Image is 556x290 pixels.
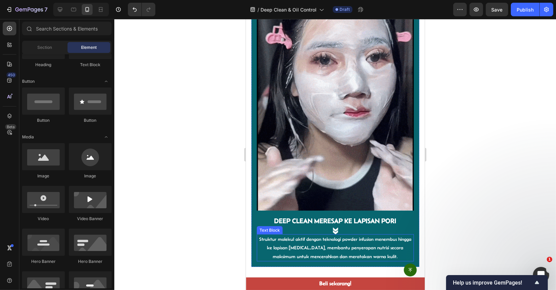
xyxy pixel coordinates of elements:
[6,72,16,78] div: 450
[533,267,549,283] iframe: Intercom live chat
[492,7,503,13] span: Save
[69,117,112,123] div: Button
[44,5,47,14] p: 7
[517,6,534,13] div: Publish
[22,258,65,265] div: Hero Banner
[453,279,533,286] span: Help us improve GemPages!
[261,6,317,13] span: Deep Clean & Oil Control
[22,117,65,123] div: Button
[12,216,167,242] p: Struktur molekul aktif dengan teknologi powder infusion menembus hingga ke lapisan [MEDICAL_DATA]...
[69,216,112,222] div: Video Banner
[486,3,508,16] button: Save
[22,22,112,35] input: Search Sections & Elements
[101,76,112,87] span: Toggle open
[81,44,97,51] span: Element
[38,44,52,51] span: Section
[3,3,51,16] button: 7
[246,19,425,290] iframe: Design area
[453,278,541,287] button: Show survey - Help us improve GemPages!
[128,3,155,16] div: Undo/Redo
[340,6,350,13] span: Draft
[69,62,112,68] div: Text Block
[22,216,65,222] div: Video
[257,6,259,13] span: /
[69,258,112,265] div: Hero Banner
[69,173,112,179] div: Image
[22,62,65,68] div: Heading
[86,209,93,215] img: image_demo.jpg
[511,3,539,16] button: Publish
[5,124,16,130] div: Beta
[28,198,151,206] strong: DEEP CLEAN MERESAP KE LAPISAN PORI
[101,132,112,142] span: Toggle open
[11,195,168,209] div: Rich Text Editor. Editing area: main
[12,208,35,214] div: Text Block
[22,173,65,179] div: Image
[22,78,35,84] span: Button
[547,257,552,262] span: 1
[22,134,34,140] span: Media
